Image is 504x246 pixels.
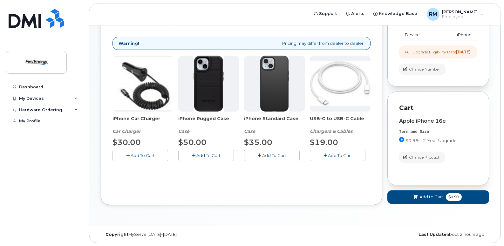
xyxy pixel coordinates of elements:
[112,138,141,147] span: $30.00
[419,232,446,237] strong: Last Update
[399,29,430,41] td: Device
[387,190,489,203] button: Add to Cart $0.99
[178,150,234,161] button: Add To Cart
[310,61,371,106] img: USB-C.jpg
[101,232,230,237] div: MyServe [DATE]–[DATE]
[369,7,422,20] a: Knowledge Base
[260,56,289,112] img: Symmetry.jpg
[422,8,489,21] div: Ross, Mitch
[131,153,155,158] span: Add To Cart
[119,40,139,46] strong: Warning!
[310,115,371,134] div: USB-C to USB-C Cable
[419,194,443,200] span: Add to Cart
[310,128,352,134] em: Chargers & Cables
[379,10,417,17] span: Knowledge Base
[399,64,446,75] button: Change Number
[178,138,207,147] span: $50.00
[319,10,337,17] span: Support
[310,150,365,161] button: Add To Cart
[399,118,477,124] div: Apple iPhone 16e
[244,115,305,128] span: iPhone Standard Case
[399,137,404,142] input: $0.99 - 2 Year Upgrade
[399,152,445,163] button: Change Product
[360,232,489,237] div: about 2 hours ago
[328,153,352,158] span: Add To Cart
[405,49,471,55] div: Full Upgrade Eligibility Date
[112,115,173,134] div: iPhone Car Charger
[405,138,457,143] span: $0.99 - 2 Year Upgrade
[244,138,272,147] span: $35.00
[310,138,338,147] span: $19.00
[399,103,477,113] p: Cart
[244,128,255,134] em: Case
[476,218,499,241] iframe: Messenger Launcher
[341,7,369,20] a: Alerts
[112,128,141,134] em: Car Charger
[429,10,437,18] span: RM
[409,154,439,160] span: Change Product
[399,129,477,134] div: Term and Size
[112,150,168,161] button: Add To Cart
[409,66,440,72] span: Change Number
[196,153,221,158] span: Add To Cart
[262,153,286,158] span: Add To Cart
[112,115,173,128] span: iPhone Car Charger
[112,37,371,50] div: Pricing may differ from dealer to dealer!
[430,29,477,41] td: iPhone
[112,57,173,110] img: iphonesecg.jpg
[244,150,300,161] button: Add To Cart
[178,115,239,128] span: iPhone Rugged Case
[351,10,364,17] span: Alerts
[456,50,471,54] strong: [DATE]
[309,7,341,20] a: Support
[178,115,239,134] div: iPhone Rugged Case
[178,128,189,134] em: Case
[106,232,128,237] strong: Copyright
[194,56,224,112] img: Defender.jpg
[244,115,305,134] div: iPhone Standard Case
[310,115,371,128] span: USB-C to USB-C Cable
[442,9,478,14] span: [PERSON_NAME]
[446,193,462,201] span: $0.99
[442,14,478,19] span: Employee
